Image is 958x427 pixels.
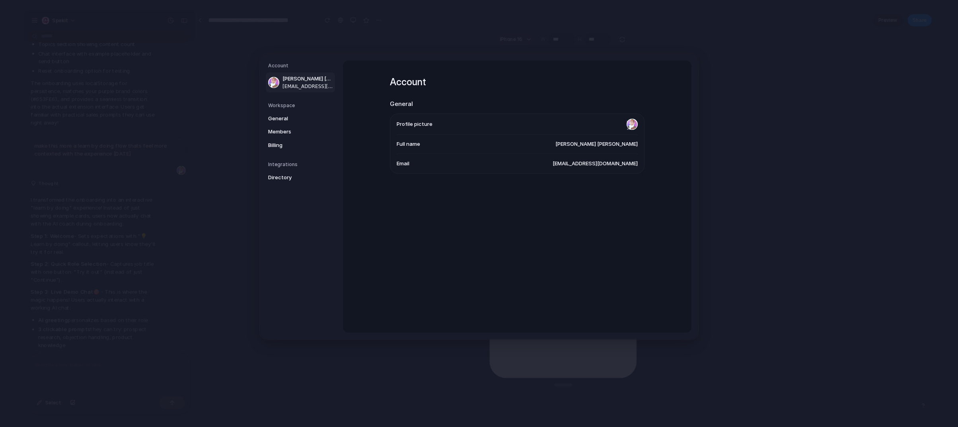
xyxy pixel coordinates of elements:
[390,75,645,89] h1: Account
[268,102,335,109] h5: Workspace
[553,159,638,167] span: [EMAIL_ADDRESS][DOMAIN_NAME]
[266,112,335,125] a: General
[397,140,420,148] span: Full name
[390,100,645,109] h2: General
[8,109,152,125] button: Let's get started
[268,161,335,168] h5: Integrations
[8,31,152,42] div: 👋 Your AI-powered sales assistant
[14,82,54,88] strong: 💡 Learn by doing:
[268,141,319,149] span: Billing
[268,62,335,69] h5: Account
[266,125,335,138] a: Members
[397,159,409,167] span: Email
[266,72,335,92] a: [PERSON_NAME] [PERSON_NAME][EMAIL_ADDRESS][DOMAIN_NAME]
[8,76,152,101] div: I'll show you exactly how I can help with a real example in the next step!
[282,75,333,83] span: [PERSON_NAME] [PERSON_NAME]
[21,7,64,16] span: AI Sales Coach
[268,114,319,122] span: General
[268,128,319,136] span: Members
[555,140,638,148] span: [PERSON_NAME] [PERSON_NAME]
[266,171,335,184] a: Directory
[397,120,432,128] span: Profile picture
[282,82,333,90] span: [EMAIL_ADDRESS][DOMAIN_NAME]
[8,45,152,70] p: I help you close deals faster by giving you instant access to prospect research, objection handli...
[268,174,319,182] span: Directory
[266,139,335,151] a: Billing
